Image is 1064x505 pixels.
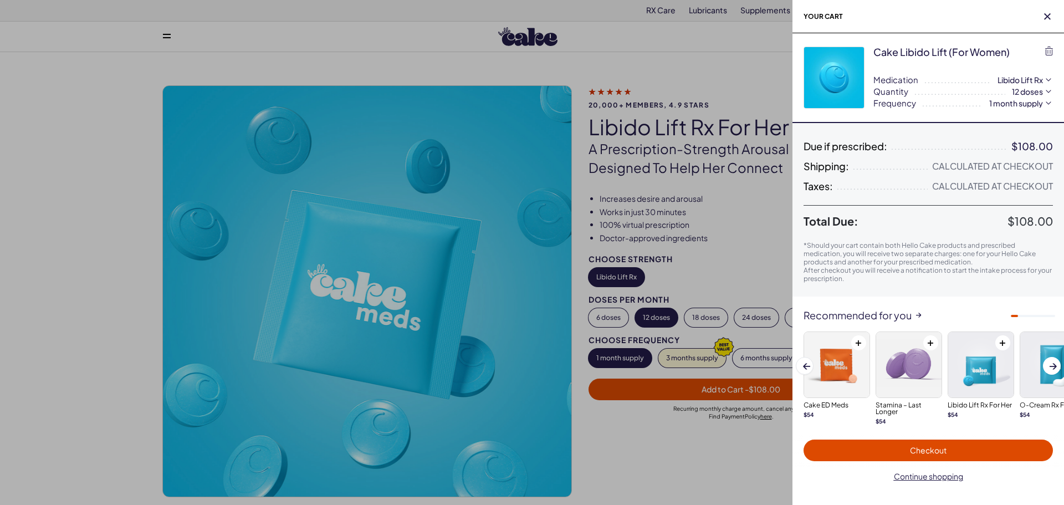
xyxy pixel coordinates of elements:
div: $108.00 [1011,141,1053,152]
span: Shipping: [804,161,849,172]
span: Continue shopping [894,471,963,481]
p: *Should your cart contain both Hello Cake products and prescribed medication, you will receive tw... [804,241,1053,266]
button: Checkout [804,440,1053,461]
h3: Stamina – Last Longer [876,402,942,415]
span: Frequency [873,97,916,109]
span: Checkout [910,445,947,455]
div: Cake Libido Lift (for Women) [873,45,1010,59]
a: Stamina – Last LongerStamina – Last Longer$54 [876,331,942,425]
a: Cake ED MedsCake ED Meds$54 [804,331,870,419]
button: Continue shopping [804,466,1053,487]
div: Recommended for you [792,310,1064,321]
div: Calculated at Checkout [932,181,1053,192]
h3: Libido Lift Rx For Her [948,402,1014,409]
strong: $ 54 [876,418,886,425]
span: Medication [873,74,918,85]
span: Total Due: [804,215,1007,228]
span: Quantity [873,85,908,97]
a: Libido Lift Rx For HerLibido Lift Rx For Her$54 [948,331,1014,419]
img: p3ZtQTX4dfw0aP9sqBphP7GDoJYYEv1Qyfw0SU36.webp [804,47,864,108]
strong: $ 54 [948,411,958,418]
div: Calculated at Checkout [932,161,1053,172]
strong: $ 54 [1020,411,1030,418]
span: After checkout you will receive a notification to start the intake process for your prescription. [804,266,1052,283]
span: Taxes: [804,181,833,192]
img: Stamina – Last Longer [876,332,942,397]
h3: Cake ED Meds [804,402,870,409]
img: Libido Lift Rx For Her [948,332,1014,397]
img: Cake ED Meds [804,332,869,397]
span: $108.00 [1007,214,1053,228]
span: Due if prescribed: [804,141,887,152]
strong: $ 54 [804,411,814,418]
